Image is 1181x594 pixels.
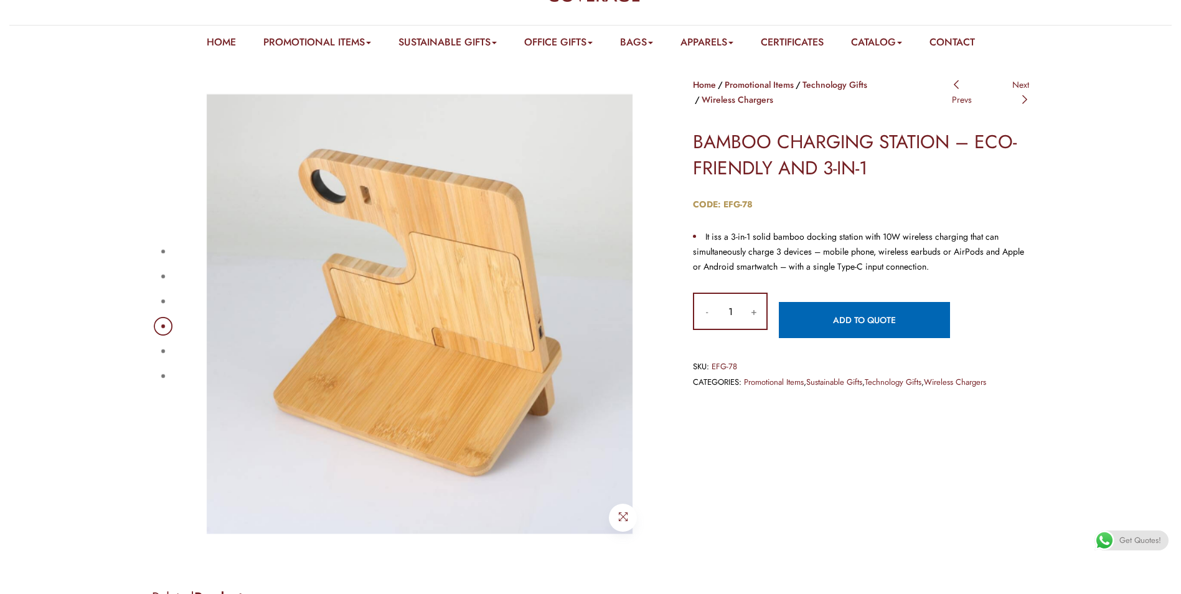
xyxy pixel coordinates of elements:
[929,35,975,54] a: Contact
[693,198,753,210] strong: CODE: EFG-78
[693,230,1024,273] span: It iss a 3-in-1 solid bamboo docking station with 10W wireless charging that can simultaneously c...
[702,93,773,106] a: Wireless Chargers
[398,35,497,54] a: Sustainable Gifts
[952,93,972,106] span: Prevs
[1012,78,1029,91] span: Next
[694,294,719,329] input: -
[680,35,733,54] a: Apparels
[620,35,653,54] a: Bags
[744,376,804,388] a: Promotional Items
[1119,530,1161,550] span: Get Quotes!
[802,78,867,91] a: Technology Gifts
[183,77,656,550] img: ECF-78-sustainable-coverage-3
[761,35,824,54] a: Certificates
[161,250,165,253] button: 1 of 6
[161,275,165,278] button: 2 of 6
[725,78,794,91] a: Promotional Items
[693,375,1029,389] span: , , ,
[719,294,741,329] input: Product quantity
[952,77,1029,107] nav: Posts
[693,376,741,388] span: Categories:
[693,78,716,91] a: Home
[741,294,766,329] input: +
[779,302,950,338] a: Add to quote
[161,349,165,353] button: 5 of 6
[161,299,165,303] button: 3 of 6
[851,35,902,54] a: Catalog
[865,376,921,388] a: Technology Gifts
[693,361,709,372] span: SKU:
[207,35,236,54] a: Home
[263,35,371,54] a: Promotional Items
[693,129,1029,181] h1: BAMBOO CHARGING STATION – ECO-FRIENDLY AND 3-IN-1
[1012,78,1029,106] a: Next
[161,374,165,378] button: 6 of 6
[712,361,737,372] span: EFG-78
[924,376,986,388] a: Wireless Chargers
[806,376,862,388] a: Sustainable Gifts
[161,324,165,328] button: 4 of 6
[524,35,593,54] a: Office Gifts
[952,78,972,106] a: Prevs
